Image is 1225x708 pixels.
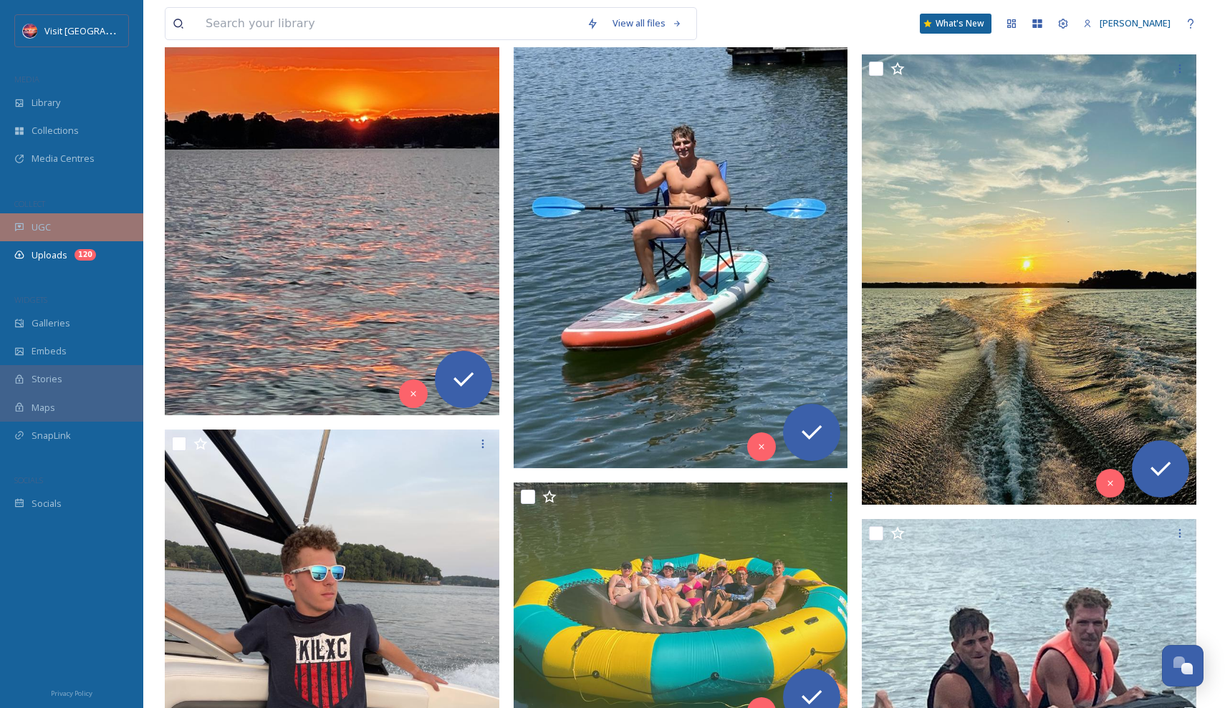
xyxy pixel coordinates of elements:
[32,96,60,110] span: Library
[32,429,71,442] span: SnapLink
[75,249,96,261] div: 120
[605,9,689,37] a: View all files
[44,24,226,37] span: Visit [GEOGRAPHIC_DATA][PERSON_NAME]
[14,294,47,305] span: WIDGETS
[1100,16,1171,29] span: [PERSON_NAME]
[32,344,67,358] span: Embeds
[14,198,45,209] span: COLLECT
[23,24,37,38] img: Logo%20Image.png
[862,54,1196,505] img: ext_1754604016.49988_pkf153@gmail.com-IMG_4064.jpeg
[32,316,70,330] span: Galleries
[920,14,991,34] a: What's New
[1076,9,1178,37] a: [PERSON_NAME]
[32,248,67,262] span: Uploads
[14,475,43,485] span: SOCIALS
[51,689,92,698] span: Privacy Policy
[514,22,848,467] img: ext_1754604004.06172_pkf153@gmail.com-IMG_9351.jpeg
[32,220,51,234] span: UGC
[198,8,580,39] input: Search your library
[51,684,92,701] a: Privacy Policy
[32,124,79,137] span: Collections
[14,74,39,84] span: MEDIA
[32,497,62,510] span: Socials
[32,401,55,414] span: Maps
[32,152,95,165] span: Media Centres
[32,372,62,386] span: Stories
[1162,645,1204,687] button: Open Chat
